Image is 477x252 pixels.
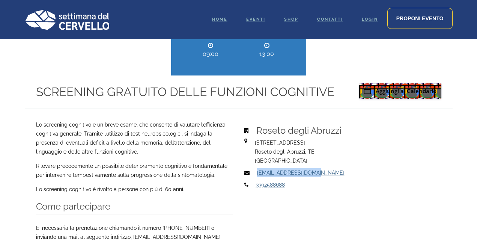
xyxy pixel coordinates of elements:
[359,83,441,99] div: Aggiungi al Calendario
[36,161,233,180] p: Rilevare precocemente un possibile deterioramento cognitivo è fondamentale per intervenire tempes...
[255,138,437,165] p: [STREET_ADDRESS] Roseto degli Abruzzi, TE [GEOGRAPHIC_DATA]
[212,17,227,22] span: Home
[188,50,233,59] span: 09:00
[257,170,345,176] a: [EMAIL_ADDRESS][DOMAIN_NAME]
[256,182,285,188] a: 3392588688
[36,120,233,156] p: Lo screening cognitivo è un breve esame, che consente di valutare l’efficienza cognitiva generale...
[387,8,453,29] a: Proponi evento
[244,50,289,59] span: 13:00
[396,15,444,21] span: Proponi evento
[246,17,265,22] span: Eventi
[36,185,233,194] p: Lo screening cognitivo è rivolto a persone con più di 60 anni.
[36,199,233,214] h5: Come partecipare
[256,123,438,138] h5: Roseto degli Abruzzi
[25,9,109,30] img: Logo
[36,223,233,241] p: E' necessaria la prenotazione chiamando il numero [PHONE_NUMBER] o inviando una mail al seguente ...
[284,17,298,22] span: Shop
[36,83,344,101] h4: SCREENING GRATUITO DELLE FUNZIONI COGNITIVE
[317,17,343,22] span: Contatti
[362,17,378,22] span: Login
